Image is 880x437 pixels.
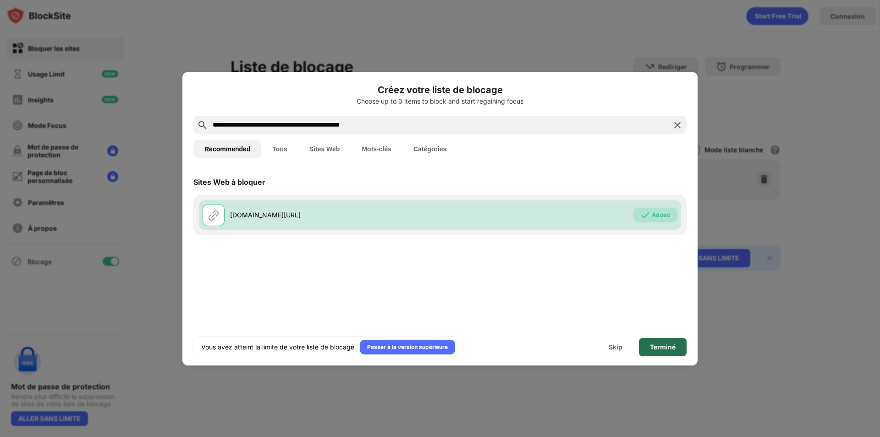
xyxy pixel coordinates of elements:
[402,140,457,158] button: Catégories
[672,120,683,131] img: search-close
[193,140,261,158] button: Recommended
[201,343,354,352] div: Vous avez atteint la limite de votre liste de blocage
[208,210,219,221] img: url.svg
[351,140,402,158] button: Mots-clés
[609,343,622,351] div: Skip
[261,140,298,158] button: Tous
[230,210,440,220] div: [DOMAIN_NAME][URL]
[650,343,676,351] div: Terminé
[367,343,448,352] div: Passer à la version supérieure
[193,83,687,97] h6: Créez votre liste de blocage
[193,98,687,105] div: Choose up to 0 items to block and start regaining focus
[193,177,265,187] div: Sites Web à bloquer
[298,140,351,158] button: Sites Web
[652,210,670,220] div: Added
[197,120,208,131] img: search.svg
